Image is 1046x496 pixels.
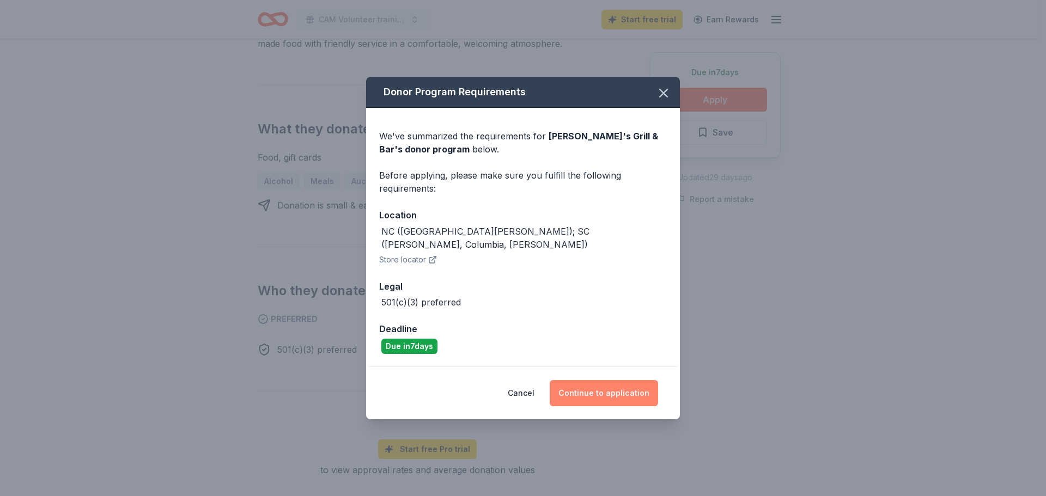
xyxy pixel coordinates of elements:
[508,380,534,406] button: Cancel
[381,296,461,309] div: 501(c)(3) preferred
[379,279,667,293] div: Legal
[550,380,658,406] button: Continue to application
[379,253,437,266] button: Store locator
[381,339,437,354] div: Due in 7 days
[381,225,667,251] div: NC ([GEOGRAPHIC_DATA][PERSON_NAME]); SC ([PERSON_NAME], Columbia, [PERSON_NAME])
[379,322,667,336] div: Deadline
[379,130,667,156] div: We've summarized the requirements for below.
[379,169,667,195] div: Before applying, please make sure you fulfill the following requirements:
[366,77,680,108] div: Donor Program Requirements
[379,208,667,222] div: Location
